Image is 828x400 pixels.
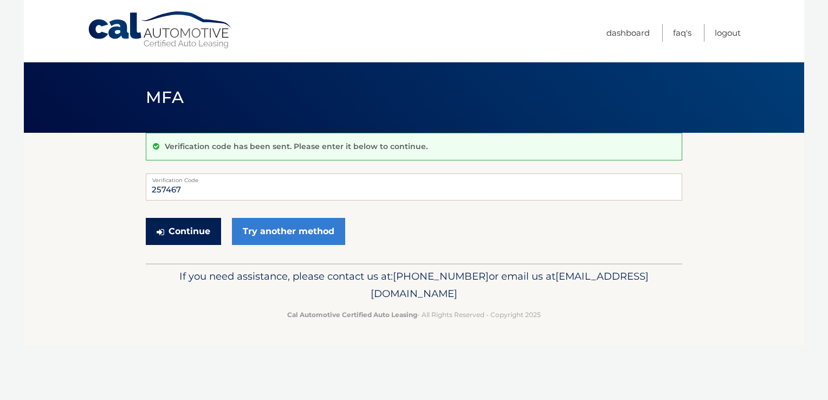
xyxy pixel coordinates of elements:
span: [PHONE_NUMBER] [393,270,489,282]
span: MFA [146,87,184,107]
label: Verification Code [146,173,682,182]
strong: Cal Automotive Certified Auto Leasing [287,311,417,319]
a: Dashboard [606,24,650,42]
p: If you need assistance, please contact us at: or email us at [153,268,675,302]
a: Logout [715,24,741,42]
a: FAQ's [673,24,691,42]
a: Try another method [232,218,345,245]
p: - All Rights Reserved - Copyright 2025 [153,309,675,320]
button: Continue [146,218,221,245]
p: Verification code has been sent. Please enter it below to continue. [165,141,428,151]
input: Verification Code [146,173,682,201]
a: Cal Automotive [87,11,234,49]
span: [EMAIL_ADDRESS][DOMAIN_NAME] [371,270,649,300]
